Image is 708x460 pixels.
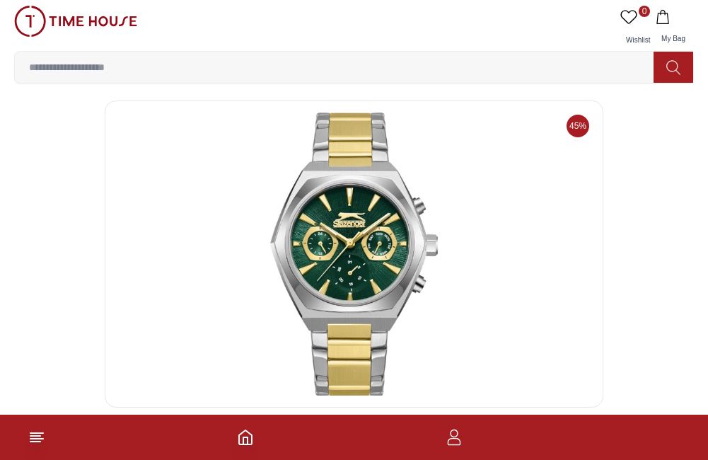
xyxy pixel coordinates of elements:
[237,429,254,446] a: Home
[620,36,656,44] span: Wishlist
[639,6,650,17] span: 0
[567,115,589,137] span: 45%
[617,6,653,51] a: 0Wishlist
[656,35,691,42] span: My Bag
[14,6,137,37] img: ...
[117,113,591,396] img: SLAZENGER Men's Multi Function Dark Green Dial Watch - SL.9.2346.2.01
[653,6,694,51] button: My Bag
